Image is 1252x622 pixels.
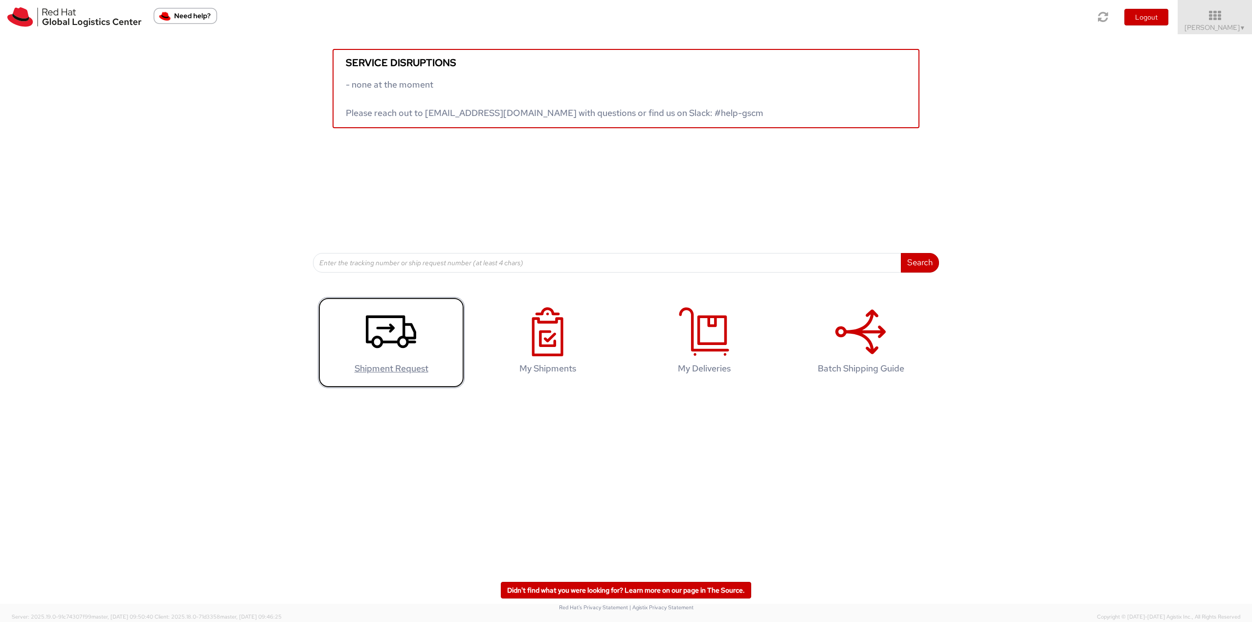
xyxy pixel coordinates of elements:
a: Red Hat's Privacy Statement [559,604,628,611]
a: Shipment Request [318,297,465,389]
h4: Shipment Request [328,364,454,373]
span: [PERSON_NAME] [1185,23,1246,32]
button: Logout [1124,9,1168,25]
h4: Batch Shipping Guide [798,364,924,373]
button: Need help? [154,8,217,24]
h5: Service disruptions [346,57,906,68]
a: My Shipments [474,297,621,389]
span: Client: 2025.18.0-71d3358 [155,613,282,620]
a: | Agistix Privacy Statement [629,604,693,611]
h4: My Deliveries [641,364,767,373]
span: - none at the moment Please reach out to [EMAIL_ADDRESS][DOMAIN_NAME] with questions or find us o... [346,79,763,118]
a: My Deliveries [631,297,778,389]
h4: My Shipments [485,364,611,373]
a: Service disruptions - none at the moment Please reach out to [EMAIL_ADDRESS][DOMAIN_NAME] with qu... [333,49,919,128]
a: Batch Shipping Guide [787,297,934,389]
a: Didn't find what you were looking for? Learn more on our page in The Source. [501,582,751,599]
span: Copyright © [DATE]-[DATE] Agistix Inc., All Rights Reserved [1097,613,1240,621]
button: Search [901,253,939,273]
span: ▼ [1240,24,1246,32]
img: rh-logistics-00dfa346123c4ec078e1.svg [7,7,141,27]
span: master, [DATE] 09:46:25 [220,613,282,620]
span: master, [DATE] 09:50:40 [91,613,153,620]
input: Enter the tracking number or ship request number (at least 4 chars) [313,253,901,273]
span: Server: 2025.19.0-91c74307f99 [12,613,153,620]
